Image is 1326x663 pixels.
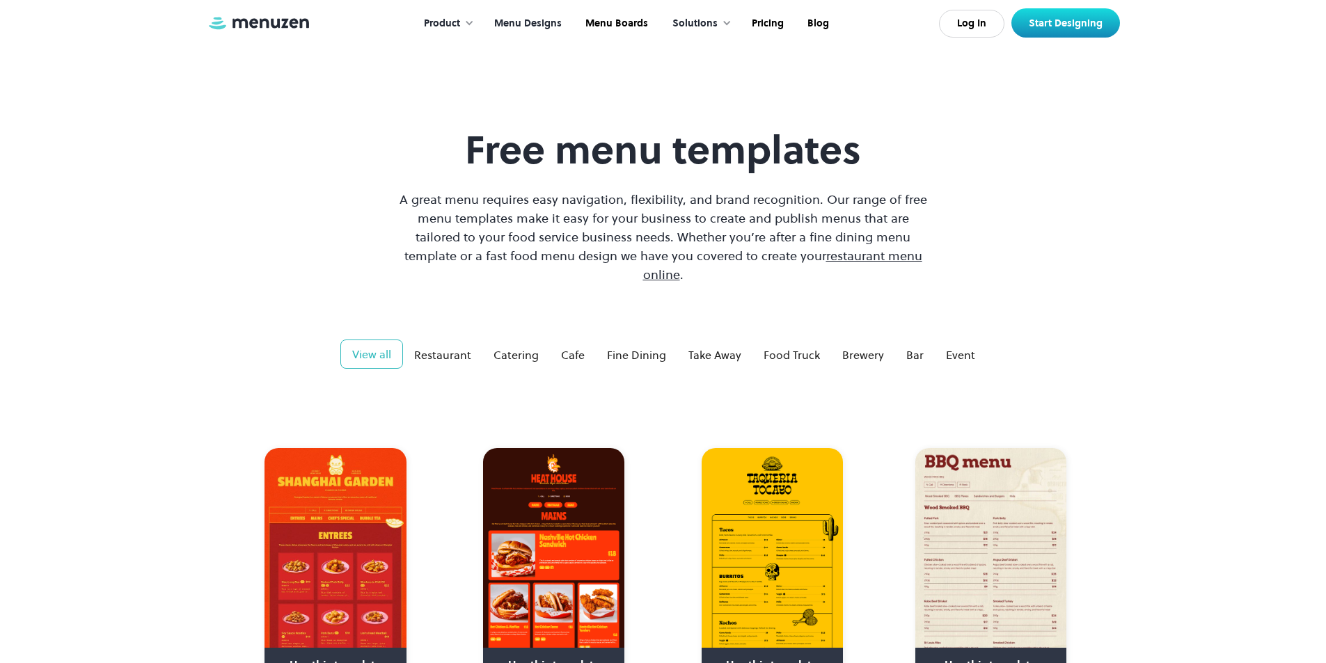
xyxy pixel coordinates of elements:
[739,2,794,45] a: Pricing
[410,2,481,45] div: Product
[561,346,585,363] div: Cafe
[764,346,820,363] div: Food Truck
[658,2,739,45] div: Solutions
[352,346,391,362] div: View all
[906,346,924,363] div: Bar
[494,346,539,363] div: Catering
[396,190,931,284] p: A great menu requires easy navigation, flexibility, and brand recognition. Our range of free menu...
[414,346,471,363] div: Restaurant
[946,346,975,363] div: Event
[688,346,741,363] div: Take Away
[572,2,658,45] a: Menu Boards
[396,127,931,173] h1: Free menu templates
[1011,8,1120,38] a: Start Designing
[672,16,718,31] div: Solutions
[424,16,460,31] div: Product
[794,2,839,45] a: Blog
[939,10,1004,38] a: Log In
[607,346,666,363] div: Fine Dining
[481,2,572,45] a: Menu Designs
[842,346,884,363] div: Brewery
